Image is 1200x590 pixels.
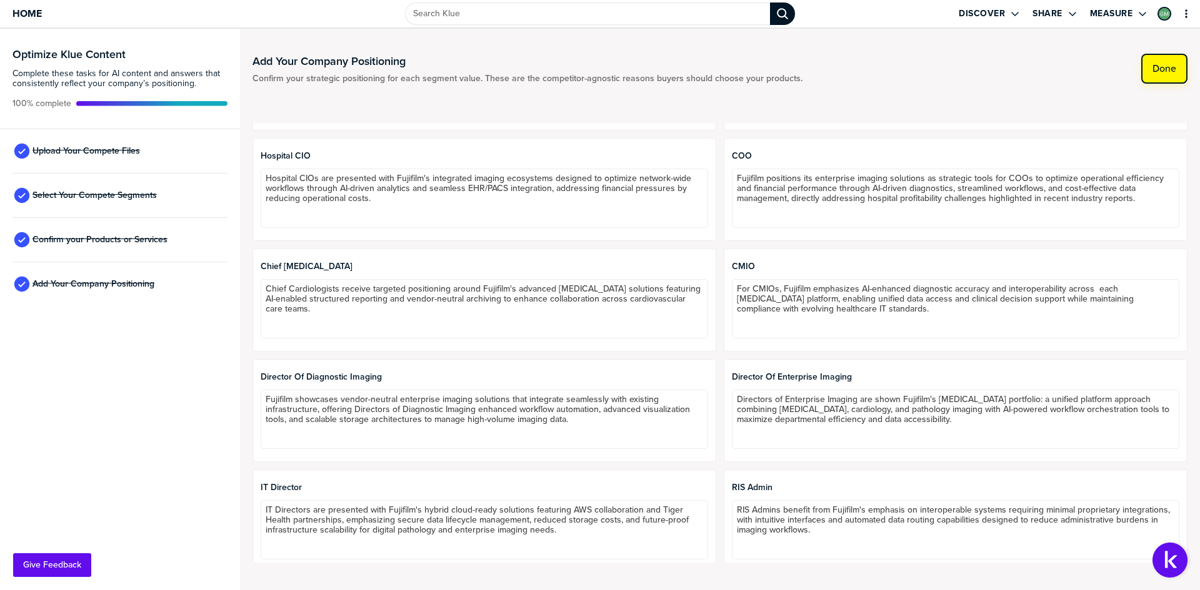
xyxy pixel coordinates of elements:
[732,169,1179,228] textarea: Fujifilm positions its enterprise imaging solutions as strategic tools for COOs to optimize opera...
[1152,543,1187,578] button: Open Support Center
[732,500,1179,559] textarea: RIS Admins benefit from Fujifilm's emphasis on interoperable systems requiring minimal proprietar...
[261,262,708,272] span: Chief [MEDICAL_DATA]
[1157,7,1171,21] div: George Morrison
[13,553,91,577] button: Give Feedback
[261,169,708,228] textarea: Hospital CIOs are presented with Fujifilm's integrated imaging ecosystems designed to optimize ne...
[12,69,227,89] span: Complete these tasks for AI content and answers that consistently reflect your company’s position...
[732,151,1179,161] span: COO
[732,372,1179,382] span: Director of Enterprise Imaging
[1156,6,1172,22] a: Edit Profile
[959,8,1005,19] label: Discover
[32,190,157,200] span: Select Your Compete Segments
[252,74,802,84] span: Confirm your strategic positioning for each segment value. These are the competitor-agnostic reas...
[770,2,795,25] div: Search Klue
[1152,62,1176,75] label: Done
[32,235,167,245] span: Confirm your Products or Services
[32,146,140,156] span: Upload Your Compete Files
[261,483,708,493] span: IT Director
[252,54,802,69] h1: Add Your Company Positioning
[12,8,42,19] span: Home
[732,390,1179,449] textarea: Directors of Enterprise Imaging are shown Fujifilm's [MEDICAL_DATA] portfolio: a unified platform...
[12,99,71,109] span: Active
[732,279,1179,338] textarea: For CMIOs, Fujifilm emphasizes AI-enhanced diagnostic accuracy and interoperability across each [...
[261,500,708,559] textarea: IT Directors are presented with Fujifilm's hybrid cloud-ready solutions featuring AWS collaborati...
[261,390,708,449] textarea: Fujifilm showcases vendor-neutral enterprise imaging solutions that integrate seamlessly with exi...
[261,372,708,382] span: Director of Diagnostic Imaging
[12,49,227,60] h3: Optimize Klue Content
[405,2,770,25] input: Search Klue
[732,483,1179,493] span: RIS Admin
[732,262,1179,272] span: CMIO
[1090,8,1133,19] label: Measure
[261,279,708,338] textarea: Chief Cardiologists receive targeted positioning around Fujifilm's advanced [MEDICAL_DATA] soluti...
[1032,8,1062,19] label: Share
[1159,8,1170,19] img: 0b86d0572dda4745beeb2ab1270d5b42-sml.png
[32,279,154,289] span: Add Your Company Positioning
[261,151,708,161] span: Hospital CIO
